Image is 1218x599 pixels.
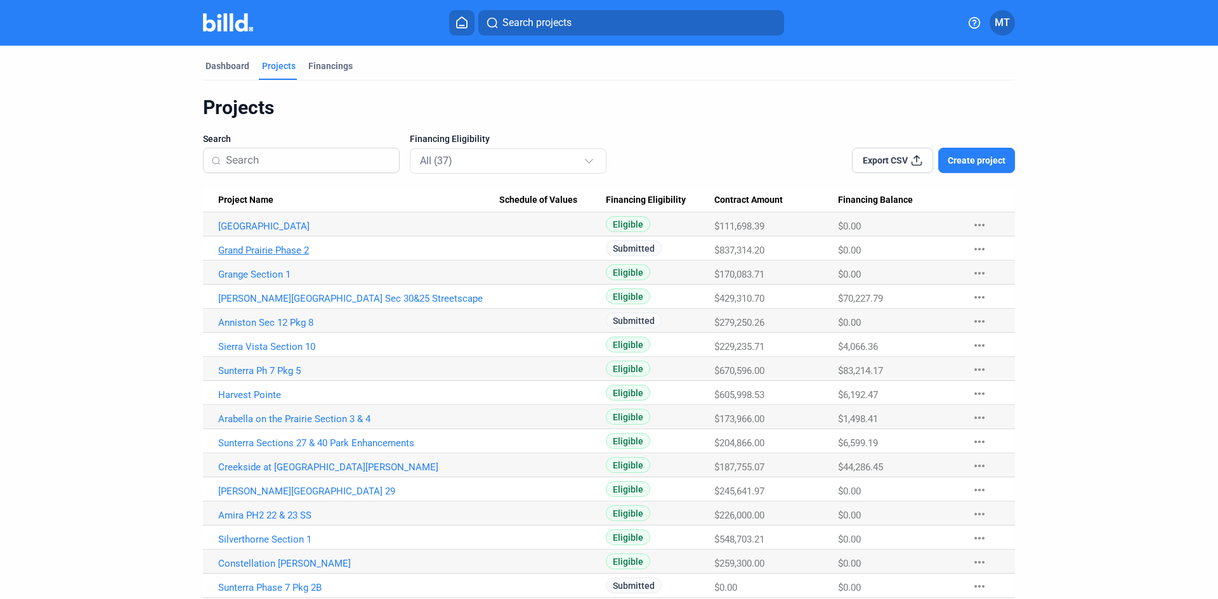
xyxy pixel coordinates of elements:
a: Grand Prairie Phase 2 [218,245,499,256]
span: $83,214.17 [838,365,883,377]
span: $0.00 [838,317,861,328]
mat-icon: more_horiz [972,458,987,473]
span: Financing Balance [838,195,913,206]
span: Eligible [606,288,650,304]
span: $837,314.20 [714,245,764,256]
span: $226,000.00 [714,510,764,521]
mat-icon: more_horiz [972,217,987,233]
a: Sunterra Ph 7 Pkg 5 [218,365,499,377]
span: Contract Amount [714,195,783,206]
a: [PERSON_NAME][GEOGRAPHIC_DATA] Sec 30&25 Streetscape [218,293,499,304]
div: Financings [308,60,353,72]
span: $4,066.36 [838,341,878,352]
span: Eligible [606,409,650,425]
mat-icon: more_horiz [972,290,987,305]
span: $0.00 [838,269,861,280]
span: Schedule of Values [499,195,577,206]
button: Search projects [478,10,784,35]
mat-icon: more_horiz [972,386,987,401]
mat-icon: more_horiz [972,434,987,449]
mat-select-trigger: All (37) [420,155,452,167]
span: $605,998.53 [714,389,764,401]
mat-icon: more_horiz [972,531,987,546]
mat-icon: more_horiz [972,362,987,377]
span: $44,286.45 [838,461,883,473]
span: Eligible [606,481,650,497]
span: Eligible [606,433,650,449]
span: $0.00 [714,582,737,593]
span: $1,498.41 [838,413,878,425]
a: [GEOGRAPHIC_DATA] [218,221,499,232]
span: Submitted [606,240,662,256]
span: Search projects [502,15,572,30]
a: Arabella on the Prairie Section 3 & 4 [218,413,499,425]
mat-icon: more_horiz [972,579,987,594]
span: $0.00 [838,486,861,497]
button: Export CSV [852,148,933,173]
button: MT [990,10,1015,35]
span: Eligible [606,457,650,473]
span: Eligible [606,264,650,280]
span: $0.00 [838,558,861,569]
span: MT [995,15,1010,30]
mat-icon: more_horiz [972,555,987,570]
span: Eligible [606,553,650,569]
span: Submitted [606,577,662,593]
span: Financing Eligibility [606,195,686,206]
span: $187,755.07 [714,461,764,473]
span: $173,966.00 [714,413,764,425]
a: Amira PH2 22 & 23 SS [218,510,499,521]
span: Search [203,132,231,145]
a: Constellation [PERSON_NAME] [218,558,499,569]
span: $111,698.39 [714,221,764,232]
span: Eligible [606,216,650,232]
span: $0.00 [838,582,861,593]
a: Harvest Pointe [218,389,499,401]
span: Eligible [606,529,650,545]
span: $6,192.47 [838,389,878,401]
button: Create project [938,148,1015,173]
a: Anniston Sec 12 Pkg 8 [218,317,499,328]
span: Create project [948,154,1005,167]
span: $170,083.71 [714,269,764,280]
img: Billd Company Logo [203,13,253,32]
span: Eligible [606,505,650,521]
span: $670,596.00 [714,365,764,377]
span: $245,641.97 [714,486,764,497]
div: Financing Balance [838,195,959,206]
a: Creekside at [GEOGRAPHIC_DATA][PERSON_NAME] [218,461,499,473]
a: Sierra Vista Section 10 [218,341,499,352]
mat-icon: more_horiz [972,410,987,425]
div: Project Name [218,195,499,206]
a: Silverthorne Section 1 [218,534,499,545]
span: $229,235.71 [714,341,764,352]
span: $70,227.79 [838,293,883,304]
span: Eligible [606,337,650,352]
a: Grange Section 1 [218,269,499,280]
mat-icon: more_horiz [972,266,987,281]
span: Eligible [606,385,650,401]
a: [PERSON_NAME][GEOGRAPHIC_DATA] 29 [218,486,499,497]
span: Submitted [606,312,662,328]
input: Search [226,147,391,174]
span: $204,866.00 [714,437,764,449]
div: Schedule of Values [499,195,606,206]
mat-icon: more_horiz [972,506,987,522]
span: $0.00 [838,221,861,232]
span: Export CSV [863,154,908,167]
span: $0.00 [838,510,861,521]
div: Financing Eligibility [606,195,714,206]
span: $6,599.19 [838,437,878,449]
mat-icon: more_horiz [972,242,987,257]
span: $279,250.26 [714,317,764,328]
mat-icon: more_horiz [972,314,987,329]
mat-icon: more_horiz [972,482,987,498]
a: Sunterra Sections 27 & 40 Park Enhancements [218,437,499,449]
span: $429,310.70 [714,293,764,304]
span: $0.00 [838,534,861,545]
span: $259,300.00 [714,558,764,569]
mat-icon: more_horiz [972,338,987,353]
a: Sunterra Phase 7 Pkg 2B [218,582,499,593]
span: $0.00 [838,245,861,256]
span: Financing Eligibility [410,132,490,145]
